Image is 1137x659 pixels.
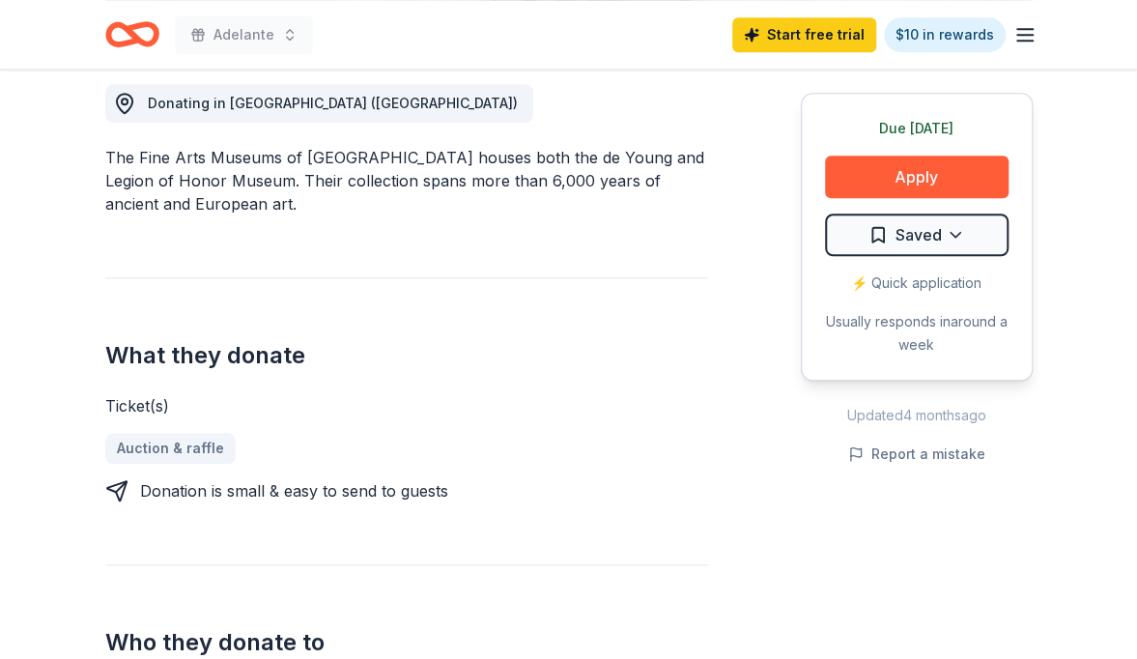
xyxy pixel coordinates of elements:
div: The Fine Arts Museums of [GEOGRAPHIC_DATA] houses both the de Young and Legion of Honor Museum. T... [105,146,708,215]
h2: What they donate [105,340,708,371]
span: Donating in [GEOGRAPHIC_DATA] ([GEOGRAPHIC_DATA]) [148,95,518,111]
div: Due [DATE] [825,117,1009,140]
button: Apply [825,156,1009,198]
div: ⚡️ Quick application [825,272,1009,295]
div: Ticket(s) [105,394,708,417]
div: Updated 4 months ago [801,404,1033,427]
span: Saved [895,222,942,247]
div: Donation is small & easy to send to guests [140,479,448,502]
a: Home [105,12,159,57]
a: Start free trial [732,17,876,52]
a: Auction & raffle [105,433,236,464]
a: $10 in rewards [884,17,1006,52]
span: Adelante [213,23,274,46]
div: Usually responds in around a week [825,310,1009,357]
button: Saved [825,214,1009,256]
h2: Who they donate to [105,627,708,658]
button: Report a mistake [848,443,985,466]
button: Adelante [175,15,313,54]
